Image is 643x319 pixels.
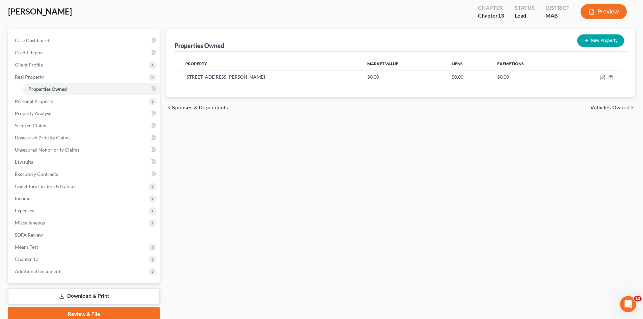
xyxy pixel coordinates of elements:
button: New Property [577,34,624,47]
div: Properties Owned [175,42,224,50]
a: Download & Print [8,288,160,304]
span: Executory Contracts [15,171,58,177]
a: Secured Claims [9,119,160,132]
div: Lead [515,12,535,20]
a: Unsecured Nonpriority Claims [9,144,160,156]
a: Property Analysis [9,107,160,119]
span: Income [15,195,30,201]
button: Preview [581,4,627,19]
span: [PERSON_NAME] [8,6,72,16]
span: Chapter 13 [15,256,38,262]
th: Exemptions [492,57,567,71]
span: Means Test [15,244,38,250]
span: Secured Claims [15,123,47,128]
span: Lawsuits [15,159,33,165]
span: Additional Documents [15,268,62,274]
span: 13 [634,296,642,301]
span: Real Property [15,74,44,80]
td: [STREET_ADDRESS][PERSON_NAME] [180,71,362,83]
span: Expenses [15,208,34,213]
div: Chapter [478,12,504,20]
span: Miscellaneous [15,220,45,225]
th: Market Value [362,57,446,71]
span: Client Profile [15,62,43,68]
span: Vehicles Owned [590,105,629,110]
span: SOFA Review [15,232,43,238]
i: chevron_right [629,105,635,110]
td: $0.00 [362,71,446,83]
span: Case Dashboard [15,37,49,43]
div: Status [515,4,535,12]
th: Property [180,57,362,71]
a: Case Dashboard [9,34,160,47]
div: MAB [545,12,570,20]
button: chevron_left Spouses & Dependents [166,105,228,110]
td: $0.00 [492,71,567,83]
button: Vehicles Owned chevron_right [590,105,635,110]
span: Properties Owned [28,86,67,92]
a: Credit Report [9,47,160,59]
span: Unsecured Priority Claims [15,135,71,140]
i: chevron_left [166,105,172,110]
a: Properties Owned [23,83,160,95]
span: Credit Report [15,50,44,55]
a: Unsecured Priority Claims [9,132,160,144]
span: Personal Property [15,98,53,104]
th: Liens [446,57,492,71]
a: Lawsuits [9,156,160,168]
a: Executory Contracts [9,168,160,180]
td: $0.00 [446,71,492,83]
span: Codebtors Insiders & Notices [15,183,76,189]
span: 13 [498,12,504,19]
span: Property Analysis [15,110,52,116]
span: Unsecured Nonpriority Claims [15,147,79,153]
div: District [545,4,570,12]
div: Chapter [478,4,504,12]
a: SOFA Review [9,229,160,241]
iframe: Intercom live chat [620,296,636,312]
span: Spouses & Dependents [172,105,228,110]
